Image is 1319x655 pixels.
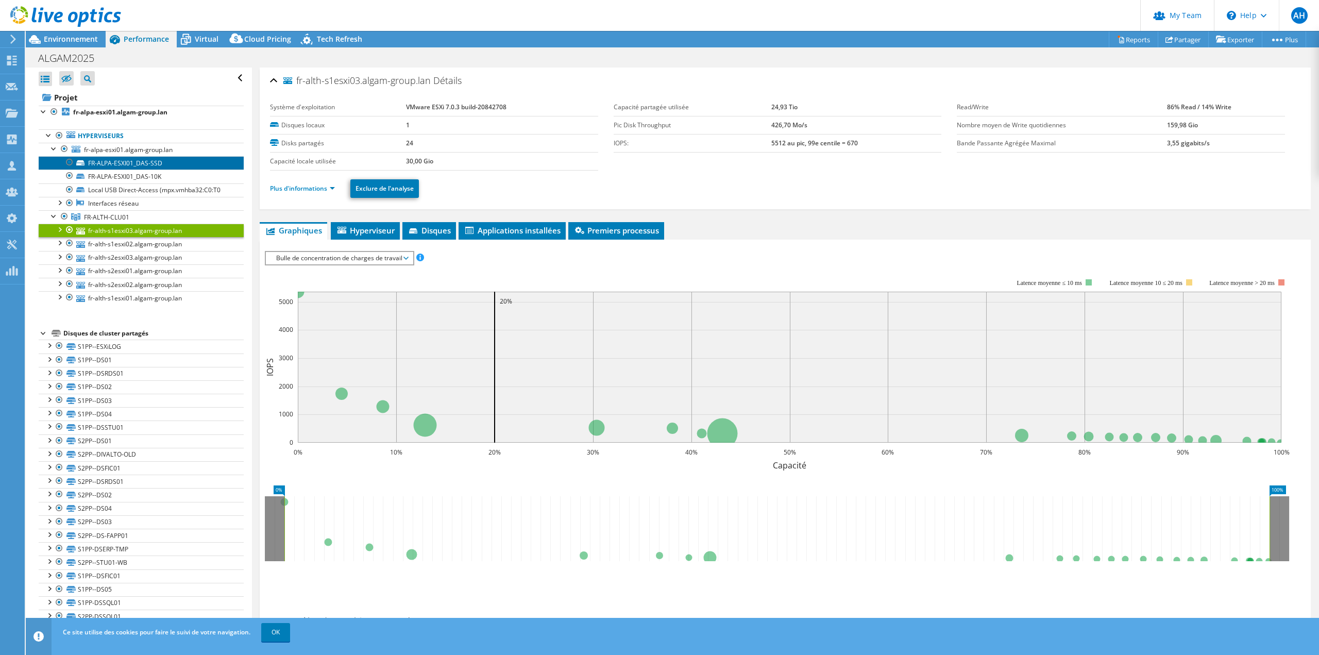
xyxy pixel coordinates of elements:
[39,434,244,448] a: S2PP--DS01
[771,121,807,129] b: 426,70 Mo/s
[350,179,419,198] a: Exclure de l'analyse
[685,448,698,457] text: 40%
[39,583,244,596] a: S1PP--DS05
[773,460,806,471] text: Capacité
[980,448,992,457] text: 70%
[63,628,250,636] span: Ce site utilise des cookies pour faire le suivi de votre navigation.
[957,120,1166,130] label: Nombre moyen de Write quotidiennes
[1078,448,1091,457] text: 80%
[771,103,798,111] b: 24,93 Tio
[270,120,406,130] label: Disques locaux
[1210,279,1275,287] text: Latence moyenne > 20 ms
[39,542,244,556] a: S1PP-DSERP-TMP
[1109,31,1158,47] a: Reports
[279,410,293,418] text: 1000
[39,89,244,106] a: Projet
[500,297,512,306] text: 20%
[39,569,244,583] a: S1PP--DSFIC01
[84,145,173,154] span: fr-alpa-esxi01.algam-group.lan
[39,407,244,421] a: S1PP--DS04
[39,210,244,224] a: FR-ALTH-CLU01
[1167,121,1198,129] b: 159,98 Gio
[573,225,659,236] span: Premiers processus
[265,225,322,236] span: Graphiques
[39,129,244,143] a: Hyperviseurs
[270,156,406,166] label: Capacité locale utilisée
[39,106,244,119] a: fr-alpa-esxi01.algam-group.lan
[39,556,244,569] a: S2PP--STU01-WB
[279,297,293,306] text: 5000
[957,138,1166,148] label: Bande Passante Agrégée Maximal
[39,529,244,542] a: S2PP--DS-FAPP01
[390,448,402,457] text: 10%
[1158,31,1209,47] a: Partager
[39,340,244,353] a: S1PP--ESXiLOG
[195,34,218,44] span: Virtual
[1262,31,1306,47] a: Plus
[39,251,244,264] a: fr-alth-s2esxi03.algam-group.lan
[433,74,462,87] span: Détails
[33,53,110,64] h1: ALGAM2025
[39,488,244,501] a: S2PP--DS02
[290,438,293,447] text: 0
[39,610,244,623] a: S2PP-DSSQL01
[270,138,406,148] label: Disks partagés
[406,121,410,129] b: 1
[587,448,599,457] text: 30%
[73,108,167,116] b: fr-alpa-esxi01.algam-group.lan
[406,157,433,165] b: 30,00 Gio
[1167,139,1210,147] b: 3,55 gigabits/s
[63,327,244,340] div: Disques de cluster partagés
[1274,448,1290,457] text: 100%
[614,102,771,112] label: Capacité partagée utilisée
[39,421,244,434] a: S1PP--DSSTU01
[283,76,431,86] span: fr-alth-s1esxi03.algam-group.lan
[1177,448,1189,457] text: 90%
[957,102,1166,112] label: Read/Write
[336,225,395,236] span: Hyperviseur
[39,278,244,291] a: fr-alth-s2esxi02.algam-group.lan
[39,156,244,170] a: FR-ALPA-ESXI01_DAS-SSD
[784,448,796,457] text: 50%
[882,448,894,457] text: 60%
[124,34,169,44] span: Performance
[39,183,244,197] a: Local USB Direct-Access (mpx.vmhba32:C0:T0
[317,34,362,44] span: Tech Refresh
[261,623,290,642] a: OK
[1227,11,1236,20] svg: \n
[39,264,244,278] a: fr-alth-s2esxi01.algam-group.lan
[294,448,302,457] text: 0%
[264,358,276,376] text: IOPS
[406,139,413,147] b: 24
[39,461,244,475] a: S2PP--DSFIC01
[39,367,244,380] a: S1PP--DSRDS01
[270,184,335,193] a: Plus d'informations
[1017,279,1083,287] text: Latence moyenne ≤ 10 ms
[39,197,244,210] a: Interfaces réseau
[39,237,244,250] a: fr-alth-s1esxi02.algam-group.lan
[39,475,244,488] a: S2PP--DSRDS01
[270,102,406,112] label: Système d'exploitation
[408,225,451,236] span: Disques
[488,448,501,457] text: 20%
[39,596,244,610] a: S1PP-DSSQL01
[39,354,244,367] a: S1PP--DS01
[279,382,293,391] text: 2000
[44,34,98,44] span: Environnement
[39,394,244,407] a: S1PP--DS03
[1291,7,1308,24] span: AH
[614,138,771,148] label: IOPS:
[265,611,411,631] h2: Contrôles de graphique avancé
[406,103,506,111] b: VMware ESXi 7.0.3 build-20842708
[39,502,244,515] a: S2PP--DS04
[39,448,244,461] a: S2PP--DIVALTO-OLD
[1110,279,1183,287] text: Latence moyenne 10 ≤ 20 ms
[464,225,561,236] span: Applications installées
[39,515,244,529] a: S2PP--DS03
[39,170,244,183] a: FR-ALPA-ESXI01_DAS-10K
[271,252,408,264] span: Bulle de concentration de charges de travail
[279,325,293,334] text: 4000
[39,224,244,237] a: fr-alth-s1esxi03.algam-group.lan
[39,291,244,305] a: fr-alth-s1esxi01.algam-group.lan
[614,120,771,130] label: Pic Disk Throughput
